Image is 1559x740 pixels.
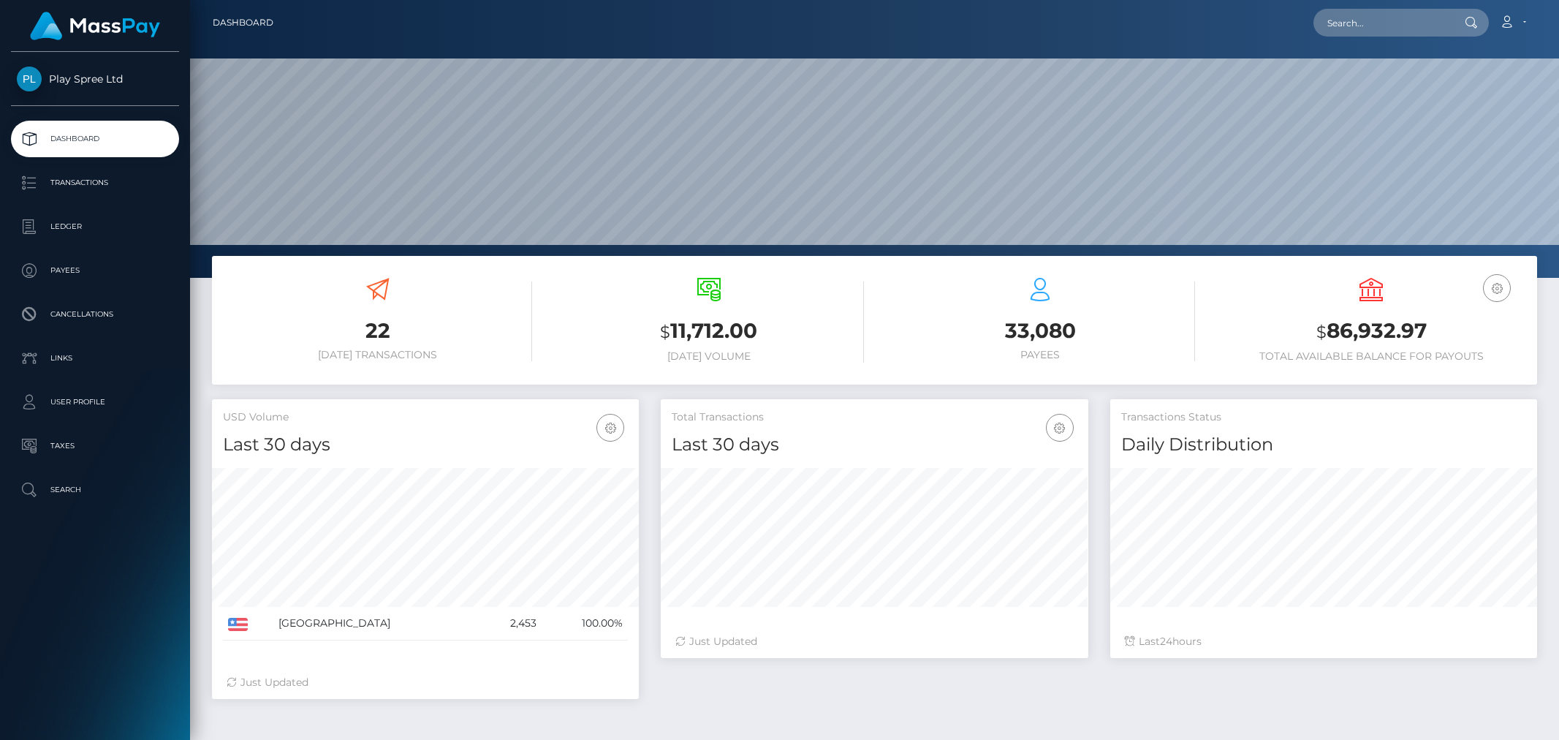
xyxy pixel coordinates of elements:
p: Transactions [17,172,173,194]
a: Ledger [11,208,179,245]
h6: [DATE] Transactions [223,349,532,361]
p: User Profile [17,391,173,413]
h4: Daily Distribution [1121,432,1526,458]
h3: 86,932.97 [1217,317,1526,347]
td: [GEOGRAPHIC_DATA] [273,607,479,641]
a: Links [11,340,179,377]
a: Taxes [11,428,179,464]
a: Cancellations [11,296,179,333]
div: Last hours [1125,634,1522,649]
img: MassPay Logo [30,12,160,40]
h5: Total Transactions [672,410,1077,425]
span: 24 [1160,635,1172,648]
input: Search... [1313,9,1451,37]
p: Links [17,347,173,369]
small: $ [1316,322,1327,342]
a: Transactions [11,165,179,201]
h6: [DATE] Volume [554,350,863,363]
p: Search [17,479,173,501]
p: Payees [17,260,173,282]
h3: 33,080 [886,317,1195,345]
h4: Last 30 days [672,432,1077,458]
p: Taxes [17,435,173,457]
a: Dashboard [11,121,179,157]
img: Play Spree Ltd [17,67,42,91]
a: Search [11,472,179,508]
h5: USD Volume [223,410,628,425]
a: User Profile [11,384,179,420]
p: Cancellations [17,303,173,325]
h4: Last 30 days [223,432,628,458]
h3: 11,712.00 [554,317,863,347]
span: Play Spree Ltd [11,72,179,86]
h5: Transactions Status [1121,410,1526,425]
p: Dashboard [17,128,173,150]
td: 100.00% [542,607,628,641]
a: Payees [11,252,179,289]
div: Just Updated [227,675,624,690]
h3: 22 [223,317,532,345]
td: 2,453 [480,607,542,641]
div: Just Updated [675,634,1073,649]
h6: Total Available Balance for Payouts [1217,350,1526,363]
p: Ledger [17,216,173,238]
img: US.png [228,618,248,631]
h6: Payees [886,349,1195,361]
small: $ [660,322,670,342]
a: Dashboard [213,7,273,38]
